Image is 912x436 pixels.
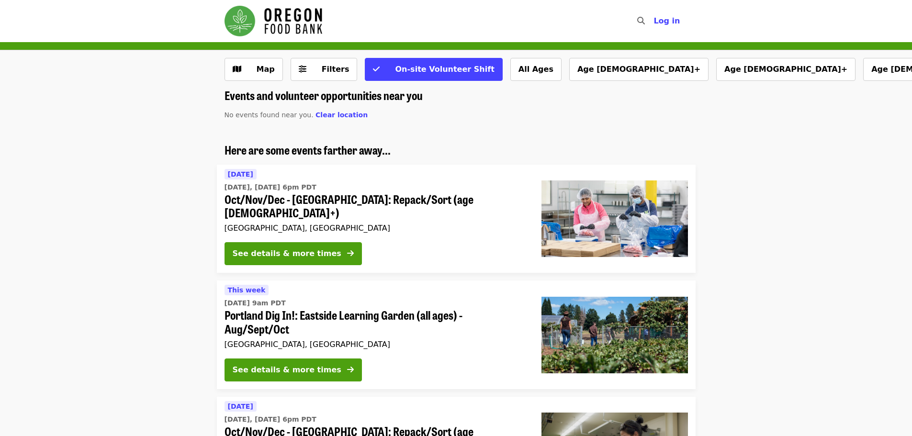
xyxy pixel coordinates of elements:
[541,180,688,257] img: Oct/Nov/Dec - Beaverton: Repack/Sort (age 10+) organized by Oregon Food Bank
[365,58,502,81] button: On-site Volunteer Shift
[225,358,362,381] button: See details & more times
[228,170,253,178] span: [DATE]
[510,58,562,81] button: All Ages
[225,141,391,158] span: Here are some events farther away...
[225,182,316,192] time: [DATE], [DATE] 6pm PDT
[217,280,696,389] a: See details for "Portland Dig In!: Eastside Learning Garden (all ages) - Aug/Sept/Oct"
[651,10,658,33] input: Search
[225,414,316,425] time: [DATE], [DATE] 6pm PDT
[233,65,241,74] i: map icon
[653,16,680,25] span: Log in
[569,58,709,81] button: Age [DEMOGRAPHIC_DATA]+
[322,65,349,74] span: Filters
[315,110,368,120] button: Clear location
[225,224,526,233] div: [GEOGRAPHIC_DATA], [GEOGRAPHIC_DATA]
[646,11,687,31] button: Log in
[373,65,380,74] i: check icon
[347,365,354,374] i: arrow-right icon
[225,87,423,103] span: Events and volunteer opportunities near you
[233,248,341,259] div: See details & more times
[395,65,494,74] span: On-site Volunteer Shift
[228,286,266,294] span: This week
[225,242,362,265] button: See details & more times
[225,192,526,220] span: Oct/Nov/Dec - [GEOGRAPHIC_DATA]: Repack/Sort (age [DEMOGRAPHIC_DATA]+)
[225,111,314,119] span: No events found near you.
[291,58,358,81] button: Filters (0 selected)
[233,364,341,376] div: See details & more times
[315,111,368,119] span: Clear location
[225,340,526,349] div: [GEOGRAPHIC_DATA], [GEOGRAPHIC_DATA]
[541,297,688,373] img: Portland Dig In!: Eastside Learning Garden (all ages) - Aug/Sept/Oct organized by Oregon Food Bank
[217,165,696,273] a: See details for "Oct/Nov/Dec - Beaverton: Repack/Sort (age 10+)"
[716,58,856,81] button: Age [DEMOGRAPHIC_DATA]+
[299,65,306,74] i: sliders-h icon
[225,308,526,336] span: Portland Dig In!: Eastside Learning Garden (all ages) - Aug/Sept/Oct
[228,402,253,410] span: [DATE]
[225,298,286,308] time: [DATE] 9am PDT
[225,6,322,36] img: Oregon Food Bank - Home
[347,249,354,258] i: arrow-right icon
[637,16,645,25] i: search icon
[257,65,275,74] span: Map
[225,58,283,81] button: Show map view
